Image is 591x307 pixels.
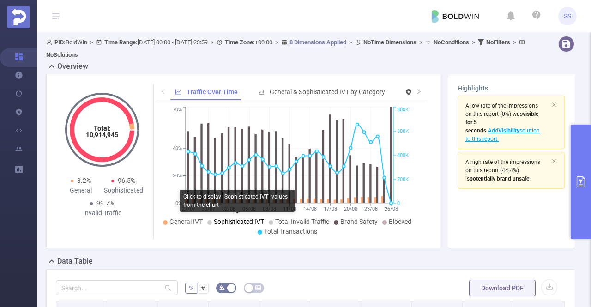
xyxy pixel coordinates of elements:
tspan: 200K [397,176,409,182]
h2: Overview [57,61,88,72]
span: 3.2% [77,177,91,184]
b: visible for 5 seconds [465,111,538,134]
b: No Solutions [46,51,78,58]
span: > [416,39,425,46]
span: General IVT [169,218,203,225]
button: icon: close [551,100,557,110]
button: icon: close [551,156,557,166]
span: > [272,39,281,46]
i: icon: bar-chart [258,89,265,95]
h3: Highlights [458,84,565,93]
tspan: 400K [397,152,409,158]
tspan: 23/08 [364,206,378,212]
span: > [510,39,519,46]
span: > [208,39,217,46]
span: 96.5% [118,177,135,184]
span: Traffic Over Time [187,88,238,96]
tspan: Total: [94,125,111,132]
b: Time Range: [104,39,138,46]
tspan: 26/08 [385,206,398,212]
b: No Conditions [434,39,469,46]
i: icon: close [551,102,557,108]
span: A high rate of the impressions on this report [465,159,540,174]
i: icon: right [416,89,422,94]
u: 8 Dimensions Applied [289,39,346,46]
tspan: 20/08 [344,206,357,212]
span: Total Transactions [264,228,317,235]
i: icon: close [551,158,557,164]
b: potentially brand unsafe [470,175,529,182]
span: Brand Safety [340,218,378,225]
span: SS [564,7,571,25]
span: > [87,39,96,46]
tspan: 17/08 [324,206,337,212]
span: Add solution to this report. [465,127,540,142]
span: is [465,175,529,182]
i: icon: table [255,285,261,290]
span: BoldWin [DATE] 00:00 - [DATE] 23:59 +00:00 [46,39,527,58]
tspan: 14/08 [303,206,317,212]
span: General & Sophisticated IVT by Category [270,88,385,96]
span: > [469,39,478,46]
tspan: 10,914,945 [86,131,118,138]
i: icon: bg-colors [219,285,225,290]
span: A low rate of the impressions on this report [465,102,538,117]
tspan: 800K [397,107,409,113]
tspan: 40% [173,145,182,151]
span: (0%) [465,102,540,142]
div: General [60,186,102,195]
button: Download PDF [469,280,536,296]
span: (44.4%) [465,159,540,182]
span: # [201,284,205,292]
span: Sophisticated IVT [214,218,264,225]
i: icon: user [46,39,54,45]
tspan: 20% [173,173,182,179]
span: Blocked [389,218,411,225]
b: No Filters [486,39,510,46]
tspan: 0 [397,200,400,206]
span: 99.7% [96,199,114,207]
b: PID: [54,39,66,46]
i: icon: left [160,89,166,94]
i: icon: line-chart [175,89,181,95]
span: > [346,39,355,46]
b: Time Zone: [225,39,255,46]
b: No Time Dimensions [363,39,416,46]
tspan: 70% [173,107,182,113]
h2: Data Table [57,256,93,267]
img: Protected Media [7,6,30,28]
div: Click to display `Sophisticated IVT` values from the chart [180,190,295,212]
span: % [189,284,193,292]
input: Search... [56,280,178,295]
span: was [465,111,538,134]
tspan: 0% [175,200,182,206]
div: Invalid Traffic [81,208,123,218]
b: Visibility [498,127,519,134]
tspan: 600K [397,128,409,134]
div: Sophisticated [102,186,145,195]
span: Total Invalid Traffic [275,218,329,225]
